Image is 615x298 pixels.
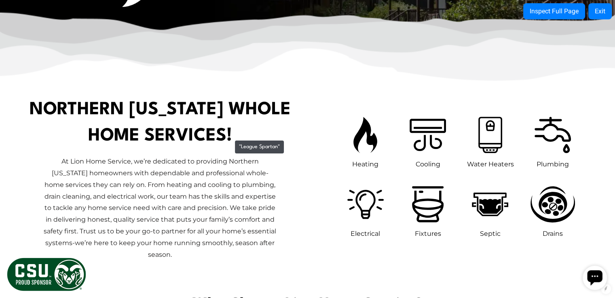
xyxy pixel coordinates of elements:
a: Cooling [406,113,450,170]
button: Exit [588,3,612,19]
a: Heating [349,113,381,170]
span: Heating [352,160,378,168]
span: Water Heaters [467,160,514,168]
a: Fixtures [408,182,448,239]
span: Electrical [351,230,380,237]
div: Inspect Full Page [530,8,579,15]
a: Plumbing [530,113,575,170]
a: Drains [526,182,579,239]
div: Open chat widget [3,3,27,27]
h1: Northern [US_STATE] Whole Home Services! [29,97,292,149]
a: Electrical [343,182,388,239]
span: Fixtures [415,230,441,237]
span: Drains [543,230,563,237]
span: Cooling [416,160,440,168]
button: Inspect Full Page [523,3,585,19]
span: Plumbing [537,160,569,168]
div: "League Spartan" [235,141,284,153]
p: At Lion Home Service, we’re dedicated to providing Northern [US_STATE] homeowners with dependable... [44,156,277,260]
div: Exit [595,8,605,15]
img: CSU Sponsor Badge [6,257,87,292]
span: Septic [480,230,501,237]
a: Septic [468,182,512,239]
a: Water Heaters [467,113,514,170]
